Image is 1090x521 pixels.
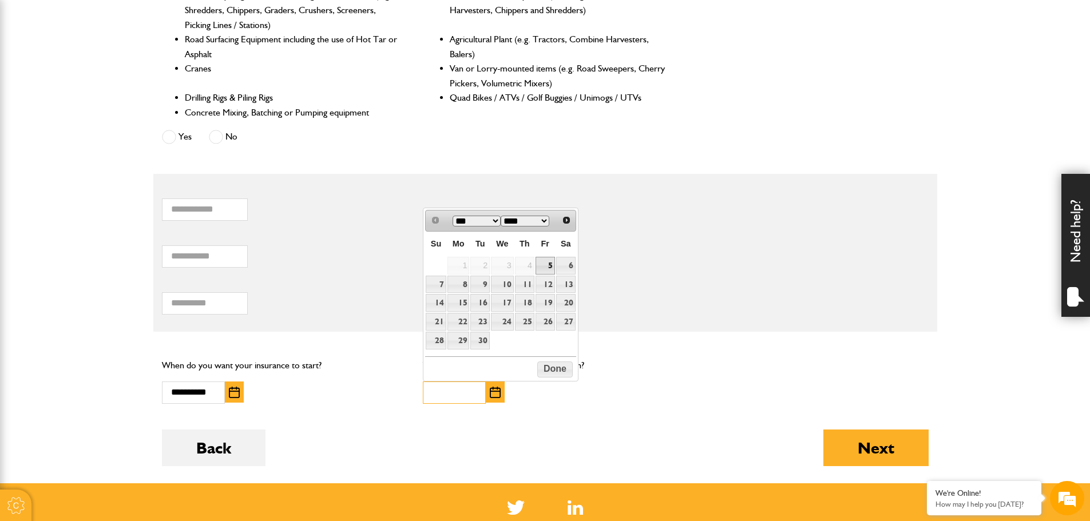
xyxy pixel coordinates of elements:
[537,361,572,377] button: Done
[936,488,1033,498] div: We're Online!
[536,294,555,312] a: 19
[470,276,490,293] a: 9
[185,90,402,105] li: Drilling Rigs & Piling Rigs
[426,332,446,349] a: 28
[491,294,513,312] a: 17
[561,239,571,248] span: Saturday
[568,500,583,515] img: Linked In
[562,216,571,225] span: Next
[491,276,513,293] a: 10
[426,294,446,312] a: 14
[556,276,576,293] a: 13
[188,6,215,33] div: Minimize live chat window
[556,294,576,312] a: 20
[568,500,583,515] a: LinkedIn
[15,140,209,165] input: Enter your email address
[453,239,465,248] span: Monday
[515,313,534,331] a: 25
[185,105,402,120] li: Concrete Mixing, Batching or Pumping equipment
[162,429,265,466] button: Back
[520,239,530,248] span: Thursday
[162,130,192,144] label: Yes
[162,358,406,373] p: When do you want your insurance to start?
[556,257,576,275] a: 6
[536,257,555,275] a: 5
[470,294,490,312] a: 16
[447,313,470,331] a: 22
[431,239,441,248] span: Sunday
[496,239,508,248] span: Wednesday
[450,90,667,105] li: Quad Bikes / ATVs / Golf Buggies / Unimogs / UTVs
[491,313,513,331] a: 24
[450,32,667,61] li: Agricultural Plant (e.g. Tractors, Combine Harvesters, Balers)
[490,387,501,398] img: Choose date
[426,313,446,331] a: 21
[936,500,1033,508] p: How may I help you today?
[558,212,574,228] a: Next
[470,332,490,349] a: 30
[19,63,48,79] img: d_20077148190_company_1631870298795_20077148190
[541,239,549,248] span: Friday
[426,276,446,293] a: 7
[515,276,534,293] a: 11
[450,61,667,90] li: Van or Lorry-mounted items (e.g. Road Sweepers, Cherry Pickers, Volumetric Mixers)
[556,313,576,331] a: 27
[447,332,470,349] a: 29
[515,294,534,312] a: 18
[447,294,470,312] a: 15
[447,276,470,293] a: 8
[507,500,525,515] img: Twitter
[185,32,402,61] li: Road Surfacing Equipment including the use of Hot Tar or Asphalt
[536,276,555,293] a: 12
[470,313,490,331] a: 23
[15,106,209,131] input: Enter your last name
[15,173,209,198] input: Enter your phone number
[536,313,555,331] a: 26
[823,429,929,466] button: Next
[156,352,208,368] em: Start Chat
[1061,174,1090,317] div: Need help?
[209,130,237,144] label: No
[60,64,192,79] div: Chat with us now
[15,207,209,343] textarea: Type your message and hit 'Enter'
[185,61,402,90] li: Cranes
[229,387,240,398] img: Choose date
[475,239,485,248] span: Tuesday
